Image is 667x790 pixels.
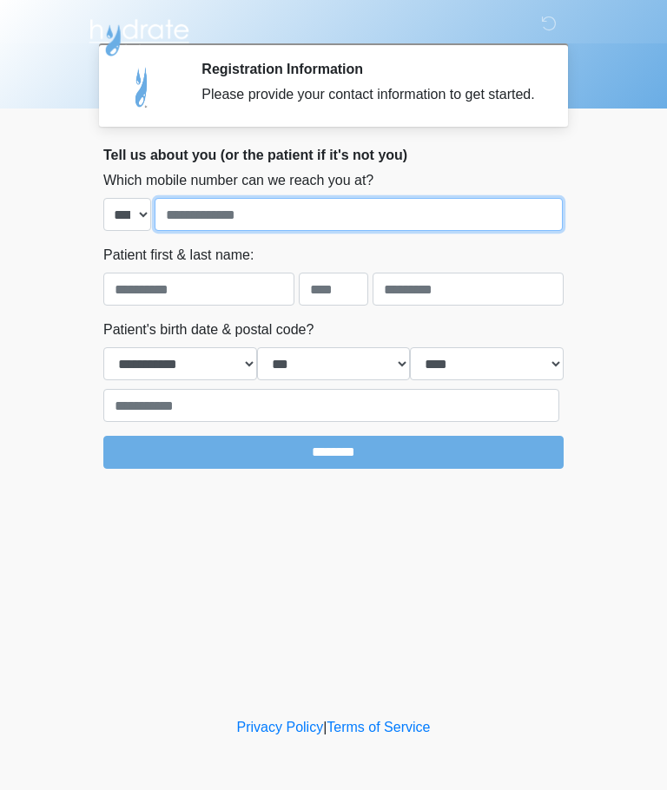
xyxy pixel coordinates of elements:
[103,147,564,163] h2: Tell us about you (or the patient if it's not you)
[327,720,430,734] a: Terms of Service
[103,319,314,340] label: Patient's birth date & postal code?
[237,720,324,734] a: Privacy Policy
[86,13,192,57] img: Hydrate IV Bar - Arcadia Logo
[116,61,168,113] img: Agent Avatar
[103,245,254,266] label: Patient first & last name:
[323,720,327,734] a: |
[201,84,538,105] div: Please provide your contact information to get started.
[103,170,373,191] label: Which mobile number can we reach you at?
